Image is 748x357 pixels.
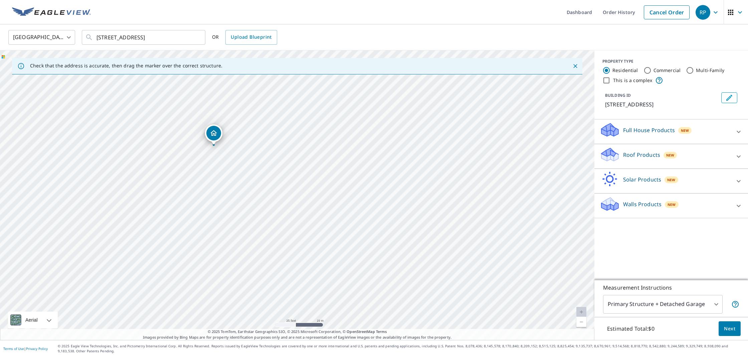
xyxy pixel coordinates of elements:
button: Next [719,321,741,336]
p: © 2025 Eagle View Technologies, Inc. and Pictometry International Corp. All Rights Reserved. Repo... [58,344,745,354]
div: Primary Structure + Detached Garage [603,295,723,314]
p: Solar Products [623,175,661,184]
div: Roof ProductsNew [600,147,743,166]
a: Cancel Order [644,5,690,19]
div: Full House ProductsNew [600,122,743,141]
img: EV Logo [12,7,91,17]
div: [GEOGRAPHIC_DATA] [8,28,75,47]
span: New [667,177,675,183]
label: Commercial [653,67,681,74]
div: Solar ProductsNew [600,171,743,191]
button: Close [571,62,580,70]
p: [STREET_ADDRESS] [605,100,719,108]
input: Search by address or latitude-longitude [97,28,192,47]
div: Aerial [23,312,40,328]
div: RP [696,5,710,20]
p: Estimated Total: $0 [602,321,660,336]
p: Check that the address is accurate, then drag the marker over the correct structure. [30,63,222,69]
div: Aerial [8,312,58,328]
a: Current Level 20, Zoom Out [576,317,586,327]
label: Multi-Family [696,67,724,74]
span: New [666,152,674,158]
span: New [681,128,689,133]
p: Full House Products [623,126,675,134]
p: | [3,347,48,351]
span: Next [724,325,735,333]
span: New [668,202,676,207]
label: Residential [612,67,638,74]
a: Current Level 20, Zoom In Disabled [576,307,586,317]
a: Terms of Use [3,346,24,351]
div: Dropped pin, building 1, Residential property, 370 Blackberry Trl Sapphire, NC 28774 [205,124,222,145]
p: Roof Products [623,151,660,159]
span: © 2025 TomTom, Earthstar Geographics SIO, © 2025 Microsoft Corporation, © [208,329,387,335]
a: Privacy Policy [26,346,48,351]
p: BUILDING ID [605,92,631,98]
p: Walls Products [623,200,662,208]
label: This is a complex [613,77,652,84]
div: OR [212,30,277,45]
p: Measurement Instructions [603,284,739,292]
a: Upload Blueprint [225,30,277,45]
div: Walls ProductsNew [600,196,743,215]
span: Your report will include the primary structure and a detached garage if one exists. [731,300,739,308]
span: Upload Blueprint [231,33,271,41]
div: PROPERTY TYPE [602,58,740,64]
button: Edit building 1 [721,92,737,103]
a: Terms [376,329,387,334]
a: OpenStreetMap [347,329,375,334]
